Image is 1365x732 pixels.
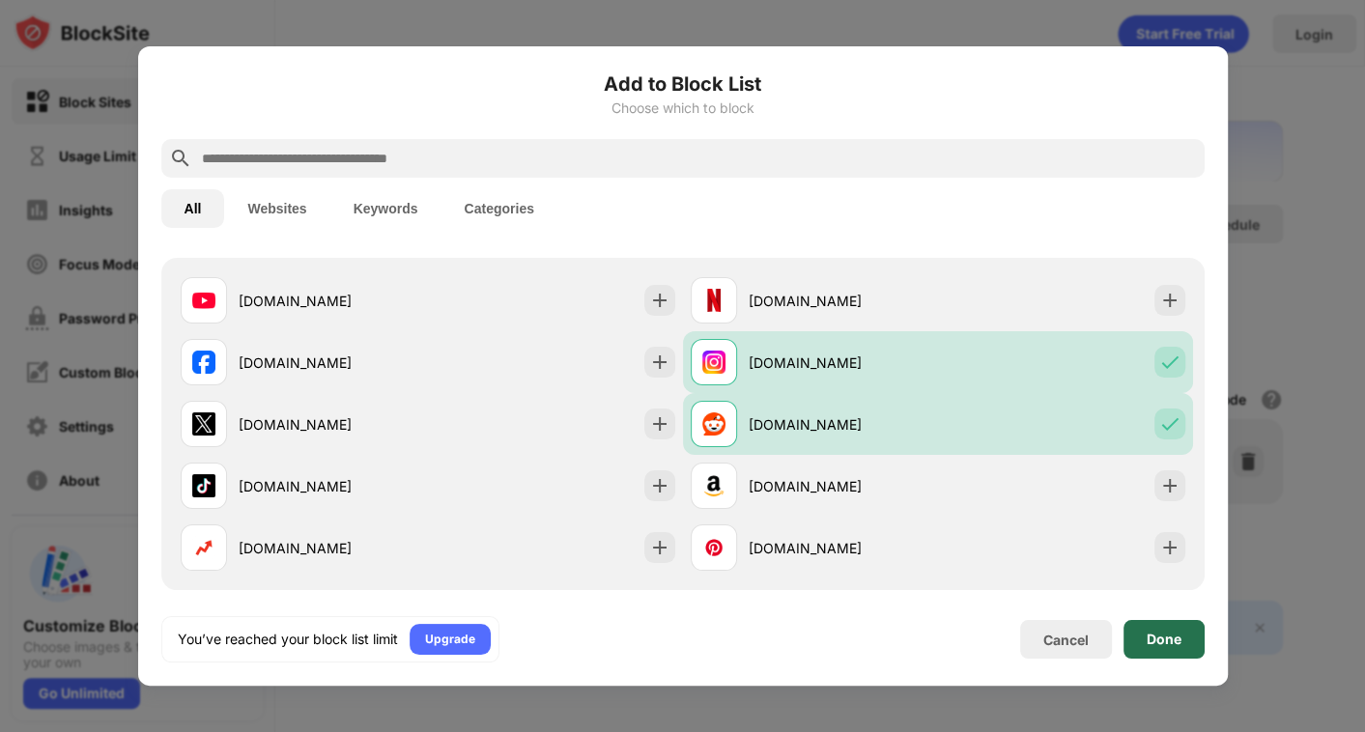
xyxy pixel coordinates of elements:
img: search.svg [169,147,192,170]
div: [DOMAIN_NAME] [749,476,938,496]
button: All [161,189,225,228]
div: [DOMAIN_NAME] [239,538,428,558]
div: Done [1147,632,1181,647]
h6: Add to Block List [161,70,1205,99]
img: favicons [702,536,725,559]
button: Categories [441,189,557,228]
img: favicons [702,412,725,436]
img: favicons [702,351,725,374]
div: [DOMAIN_NAME] [749,538,938,558]
div: You’ve reached your block list limit [178,630,398,649]
div: [DOMAIN_NAME] [239,476,428,496]
img: favicons [702,474,725,497]
img: favicons [702,289,725,312]
img: favicons [192,412,215,436]
img: favicons [192,289,215,312]
img: favicons [192,474,215,497]
div: [DOMAIN_NAME] [239,414,428,435]
button: Websites [224,189,329,228]
div: Upgrade [425,630,475,649]
div: [DOMAIN_NAME] [749,352,938,373]
div: Cancel [1043,632,1089,648]
div: [DOMAIN_NAME] [749,291,938,311]
div: [DOMAIN_NAME] [239,291,428,311]
div: Choose which to block [161,100,1205,116]
img: favicons [192,536,215,559]
div: [DOMAIN_NAME] [239,352,428,373]
div: [DOMAIN_NAME] [749,414,938,435]
img: favicons [192,351,215,374]
button: Keywords [330,189,441,228]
